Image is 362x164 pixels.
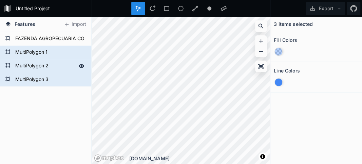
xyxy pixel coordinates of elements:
span: Features [15,20,35,28]
button: Toggle attribution [259,152,267,161]
span: Toggle attribution [261,153,265,160]
div: [DOMAIN_NAME] [129,155,270,162]
a: Mapbox logo [94,154,124,162]
button: Export [306,2,345,15]
h4: 3 items selected [274,20,313,28]
h2: Line Colors [274,65,300,76]
h2: Fill Colors [274,35,297,45]
button: Import [60,19,90,30]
